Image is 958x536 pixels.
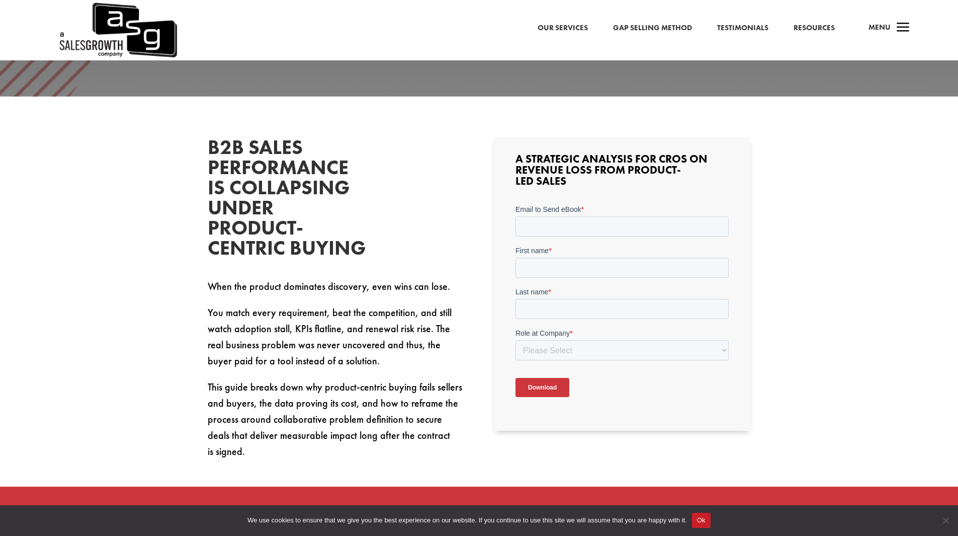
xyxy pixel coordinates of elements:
a: Our Services [538,22,588,35]
iframe: Form 0 [515,204,729,415]
p: When the product dominates discovery, even wins can lose. [208,278,464,304]
span: We use cookies to ensure that we give you the best experience on our website. If you continue to ... [247,515,686,525]
span: Menu [868,22,891,32]
a: Gap Selling Method [613,22,692,35]
span: a [893,18,913,38]
span: No [940,515,950,525]
h2: B2B Sales Performance Is Collapsing Under Product-Centric Buying [208,137,359,263]
a: Resources [794,22,835,35]
h3: A Strategic Analysis for CROs on Revenue Loss from Product-Led Sales [515,154,729,192]
a: Testimonials [717,22,768,35]
p: You match every requirement, beat the competition, and still watch adoption stall, KPIs flatline,... [208,304,464,379]
button: Ok [692,513,711,528]
p: This guide breaks down why product-centric buying fails sellers and buyers, the data proving its ... [208,379,464,460]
